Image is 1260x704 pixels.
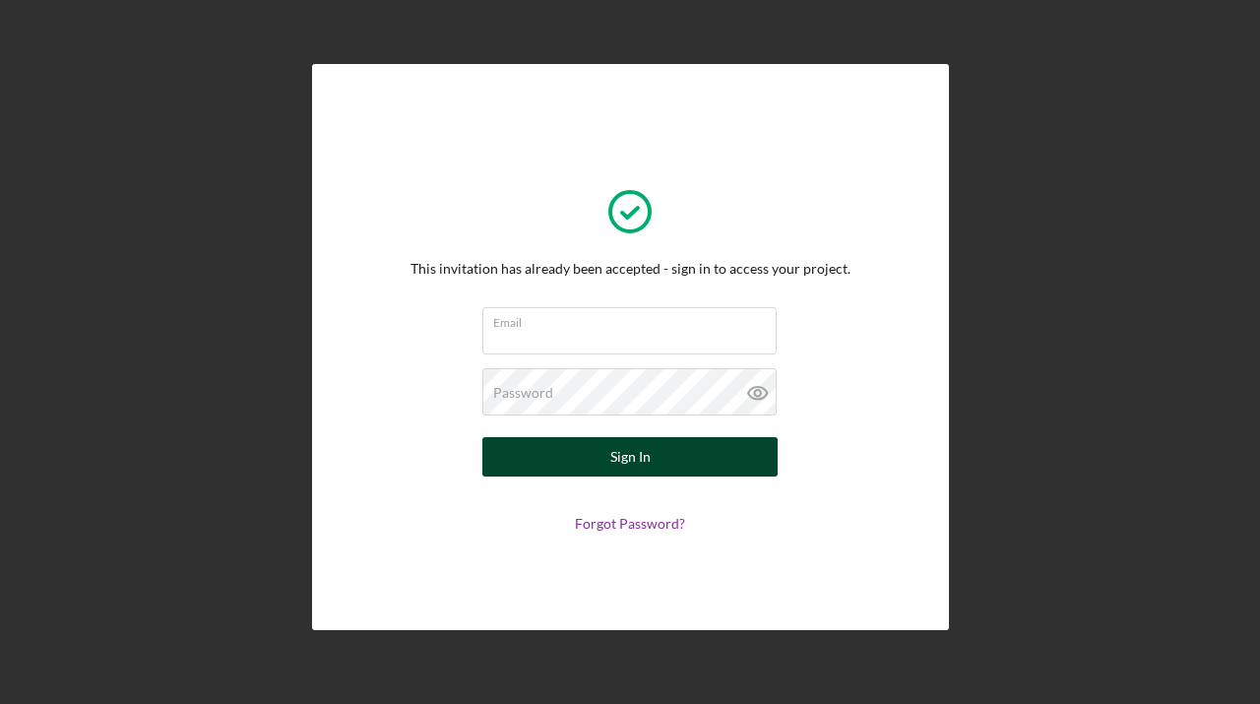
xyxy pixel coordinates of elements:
label: Email [493,308,777,330]
a: Forgot Password? [575,515,685,532]
div: Sign In [610,437,651,477]
button: Sign In [482,437,778,477]
label: Password [493,385,553,401]
div: This invitation has already been accepted - sign in to access your project. [410,261,850,277]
